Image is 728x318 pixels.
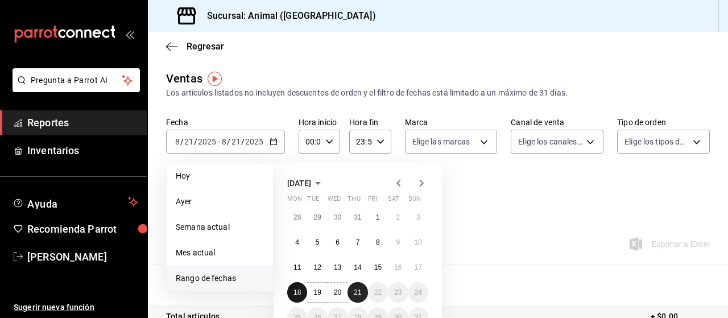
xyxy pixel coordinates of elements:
abbr: August 9, 2025 [396,238,400,246]
button: August 23, 2025 [388,282,408,303]
button: August 22, 2025 [368,282,388,303]
span: [DATE] [287,179,311,188]
input: -- [184,137,194,146]
h3: Sucursal: Animal ([GEOGRAPHIC_DATA]) [198,9,376,23]
span: / [194,137,197,146]
span: Reportes [27,115,138,130]
span: - [218,137,220,146]
span: Sugerir nueva función [14,302,138,313]
input: -- [175,137,180,146]
abbr: August 19, 2025 [313,288,321,296]
label: Hora inicio [299,118,340,126]
abbr: Tuesday [307,195,318,207]
span: Elige las marcas [412,136,470,147]
abbr: August 18, 2025 [293,288,301,296]
button: August 24, 2025 [408,282,428,303]
button: August 9, 2025 [388,232,408,253]
img: Tooltip marker [208,72,222,86]
button: August 14, 2025 [348,257,367,278]
button: [DATE] [287,176,325,190]
div: Ventas [166,70,202,87]
abbr: Wednesday [328,195,341,207]
abbr: July 29, 2025 [313,213,321,221]
span: / [241,137,245,146]
button: August 1, 2025 [368,207,388,228]
abbr: August 13, 2025 [334,263,341,271]
input: ---- [197,137,217,146]
span: / [180,137,184,146]
button: August 13, 2025 [328,257,348,278]
abbr: August 5, 2025 [316,238,320,246]
abbr: Saturday [388,195,399,207]
abbr: August 10, 2025 [415,238,422,246]
input: ---- [245,137,264,146]
abbr: August 12, 2025 [313,263,321,271]
button: August 6, 2025 [328,232,348,253]
span: Ayuda [27,195,123,209]
abbr: July 30, 2025 [334,213,341,221]
abbr: July 28, 2025 [293,213,301,221]
abbr: August 7, 2025 [356,238,360,246]
span: Hoy [176,170,264,182]
abbr: August 4, 2025 [295,238,299,246]
a: Pregunta a Parrot AI [8,82,140,94]
button: August 8, 2025 [368,232,388,253]
button: Regresar [166,41,224,52]
span: Semana actual [176,221,264,233]
button: July 31, 2025 [348,207,367,228]
abbr: August 22, 2025 [374,288,382,296]
abbr: August 1, 2025 [376,213,380,221]
abbr: August 21, 2025 [354,288,361,296]
button: August 17, 2025 [408,257,428,278]
label: Canal de venta [511,118,603,126]
button: August 4, 2025 [287,232,307,253]
abbr: August 23, 2025 [394,288,402,296]
button: open_drawer_menu [125,30,134,39]
abbr: August 16, 2025 [394,263,402,271]
abbr: August 8, 2025 [376,238,380,246]
button: August 11, 2025 [287,257,307,278]
label: Fecha [166,118,285,126]
button: August 3, 2025 [408,207,428,228]
abbr: August 14, 2025 [354,263,361,271]
span: Pregunta a Parrot AI [31,75,122,86]
button: August 7, 2025 [348,232,367,253]
button: July 29, 2025 [307,207,327,228]
button: August 2, 2025 [388,207,408,228]
input: -- [231,137,241,146]
button: July 30, 2025 [328,207,348,228]
abbr: August 20, 2025 [334,288,341,296]
button: August 5, 2025 [307,232,327,253]
span: / [227,137,230,146]
abbr: August 6, 2025 [336,238,340,246]
abbr: August 24, 2025 [415,288,422,296]
abbr: July 31, 2025 [354,213,361,221]
abbr: August 2, 2025 [396,213,400,221]
abbr: August 3, 2025 [416,213,420,221]
abbr: August 11, 2025 [293,263,301,271]
span: Mes actual [176,247,264,259]
abbr: Sunday [408,195,421,207]
abbr: Friday [368,195,377,207]
button: August 16, 2025 [388,257,408,278]
span: Recomienda Parrot [27,221,138,237]
abbr: Thursday [348,195,360,207]
button: Pregunta a Parrot AI [13,68,140,92]
button: August 20, 2025 [328,282,348,303]
span: Inventarios [27,143,138,158]
span: Regresar [187,41,224,52]
span: Ayer [176,196,264,208]
span: Rango de fechas [176,272,264,284]
label: Hora fin [349,118,391,126]
button: August 12, 2025 [307,257,327,278]
button: August 19, 2025 [307,282,327,303]
label: Marca [405,118,498,126]
button: August 18, 2025 [287,282,307,303]
button: August 10, 2025 [408,232,428,253]
label: Tipo de orden [617,118,710,126]
span: [PERSON_NAME] [27,249,138,265]
span: Elige los canales de venta [518,136,582,147]
div: Los artículos listados no incluyen descuentos de orden y el filtro de fechas está limitado a un m... [166,87,710,99]
span: Elige los tipos de orden [624,136,689,147]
